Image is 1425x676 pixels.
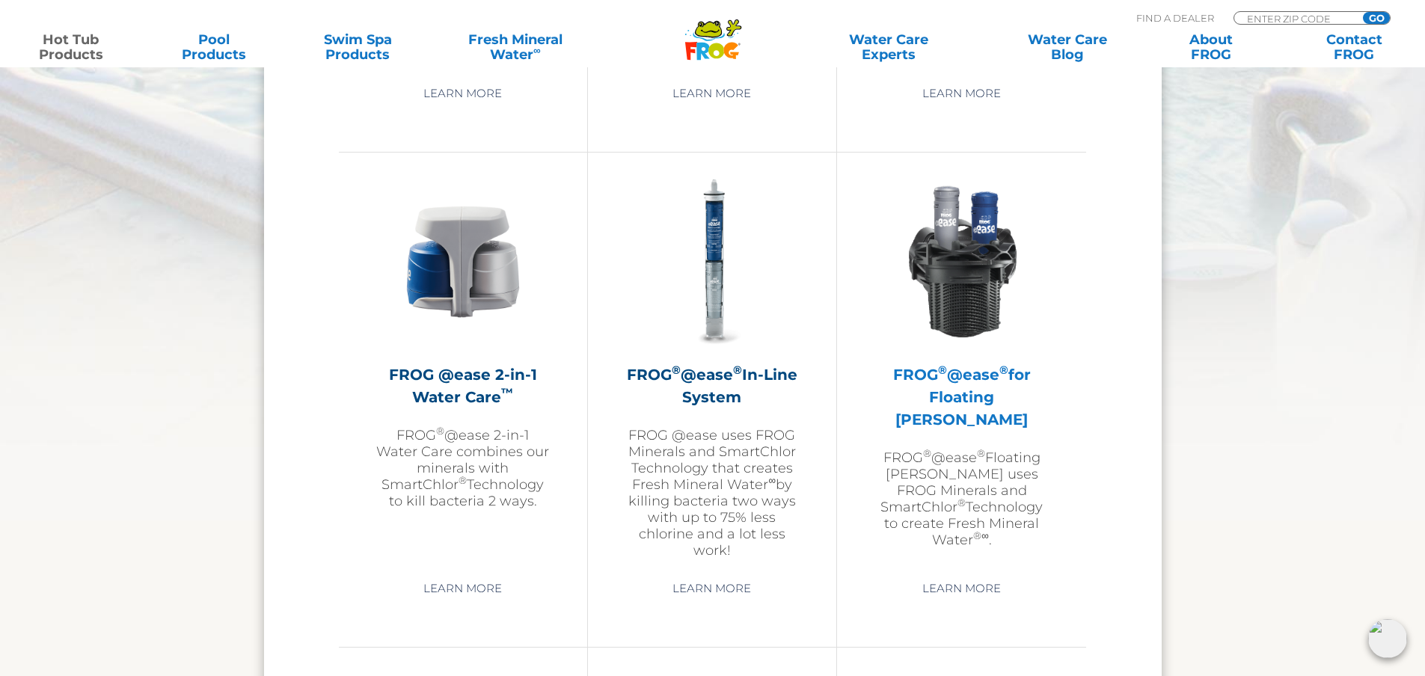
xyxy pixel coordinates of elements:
[159,32,270,62] a: PoolProducts
[1363,12,1390,24] input: GO
[302,32,414,62] a: Swim SpaProducts
[733,363,742,377] sup: ®
[655,575,768,602] a: Learn More
[625,175,799,564] a: FROG®@ease®In-Line SystemFROG @ease uses FROG Minerals and SmartChlor Technology that creates Fre...
[923,447,931,459] sup: ®
[406,575,519,602] a: Learn More
[625,363,799,408] h2: FROG @ease In-Line System
[905,575,1018,602] a: Learn More
[938,363,947,377] sup: ®
[533,44,541,56] sup: ∞
[625,175,799,348] img: inline-system-300x300.png
[798,32,979,62] a: Water CareExperts
[376,175,550,564] a: FROG @ease 2-in-1 Water Care™FROG®@ease 2-in-1 Water Care combines our minerals with SmartChlor®T...
[981,529,989,541] sup: ∞
[376,363,550,408] h2: FROG @ease 2-in-1 Water Care
[1136,11,1214,25] p: Find A Dealer
[977,447,985,459] sup: ®
[655,80,768,107] a: Learn More
[1299,32,1410,62] a: ContactFROG
[957,497,966,508] sup: ®
[999,363,1008,377] sup: ®
[1245,12,1346,25] input: Zip Code Form
[905,80,1018,107] a: Learn More
[1011,32,1123,62] a: Water CareBlog
[445,32,585,62] a: Fresh MineralWater∞
[973,529,981,541] sup: ®
[1155,32,1266,62] a: AboutFROG
[501,385,513,399] sup: ™
[406,80,519,107] a: Learn More
[459,474,467,486] sup: ®
[874,363,1049,431] h2: FROG @ease for Floating [PERSON_NAME]
[376,427,550,509] p: FROG @ease 2-in-1 Water Care combines our minerals with SmartChlor Technology to kill bacteria 2 ...
[874,175,1049,564] a: FROG®@ease®for Floating [PERSON_NAME]FROG®@ease®Floating [PERSON_NAME] uses FROG Minerals and Sma...
[436,425,444,437] sup: ®
[672,363,681,377] sup: ®
[768,474,776,486] sup: ∞
[15,32,126,62] a: Hot TubProducts
[875,175,1049,348] img: InLineWeir_Front_High_inserting-v2-300x300.png
[625,427,799,559] p: FROG @ease uses FROG Minerals and SmartChlor Technology that creates Fresh Mineral Water by killi...
[376,175,550,348] img: @ease-2-in-1-Holder-v2-300x300.png
[874,449,1049,548] p: FROG @ease Floating [PERSON_NAME] uses FROG Minerals and SmartChlor Technology to create Fresh Mi...
[1368,619,1407,658] img: openIcon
